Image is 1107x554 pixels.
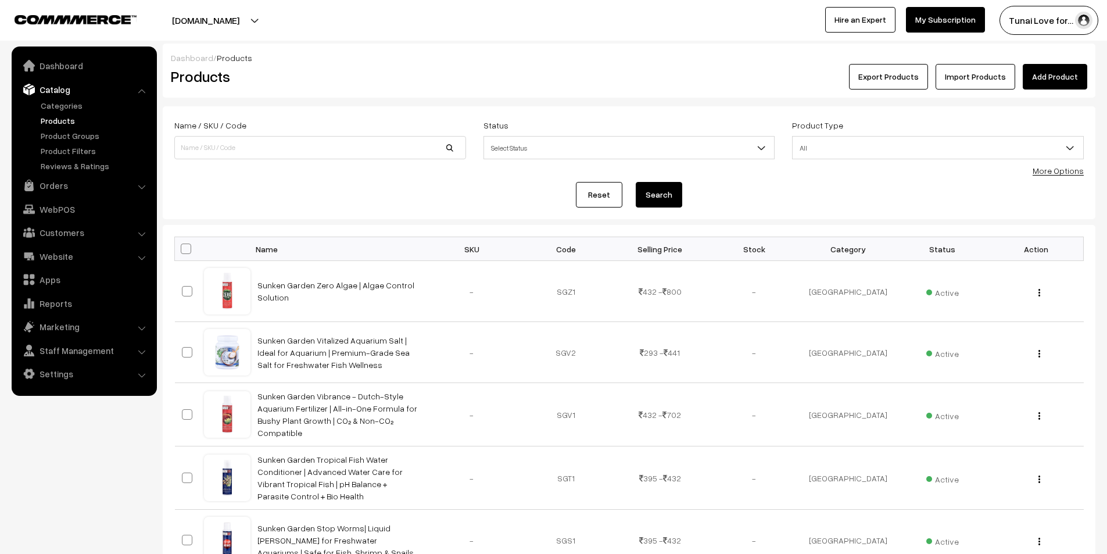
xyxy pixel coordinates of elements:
td: - [707,383,801,446]
span: Select Status [483,136,775,159]
img: COMMMERCE [15,15,137,24]
td: 432 - 800 [613,261,707,322]
span: Active [926,470,959,485]
a: Apps [15,269,153,290]
th: Code [519,237,613,261]
td: - [707,446,801,510]
a: Staff Management [15,340,153,361]
a: Dashboard [171,53,213,63]
img: Menu [1038,350,1040,358]
a: Import Products [936,64,1015,90]
button: Export Products [849,64,928,90]
span: Active [926,345,959,360]
th: Category [801,237,895,261]
button: Search [636,182,682,208]
a: Reset [576,182,622,208]
button: Tunai Love for… [999,6,1098,35]
td: - [425,383,519,446]
th: Status [895,237,990,261]
img: user [1075,12,1092,29]
a: Dashboard [15,55,153,76]
h2: Products [171,67,465,85]
td: 395 - 432 [613,446,707,510]
label: Status [483,119,508,131]
a: Products [38,115,153,127]
input: Name / SKU / Code [174,136,466,159]
span: Active [926,407,959,422]
th: Selling Price [613,237,707,261]
td: - [425,446,519,510]
th: Name [250,237,425,261]
label: Name / SKU / Code [174,119,246,131]
a: Reports [15,293,153,314]
td: - [707,322,801,383]
label: Product Type [792,119,843,131]
td: SGV1 [519,383,613,446]
a: Customers [15,222,153,243]
th: Stock [707,237,801,261]
img: Menu [1038,412,1040,420]
td: SGT1 [519,446,613,510]
td: [GEOGRAPHIC_DATA] [801,383,895,446]
a: Sunken Garden Zero Algae | Algae Control Solution [257,280,414,302]
a: WebPOS [15,199,153,220]
span: Select Status [484,138,775,158]
span: Products [217,53,252,63]
td: [GEOGRAPHIC_DATA] [801,261,895,322]
td: 432 - 702 [613,383,707,446]
img: Menu [1038,538,1040,545]
span: Active [926,284,959,299]
td: SGV2 [519,322,613,383]
button: [DOMAIN_NAME] [131,6,280,35]
a: Add Product [1023,64,1087,90]
a: Reviews & Ratings [38,160,153,172]
td: 293 - 441 [613,322,707,383]
div: / [171,52,1087,64]
td: - [425,261,519,322]
a: Categories [38,99,153,112]
a: Catalog [15,79,153,100]
a: My Subscription [906,7,985,33]
td: - [425,322,519,383]
th: SKU [425,237,519,261]
a: Product Filters [38,145,153,157]
a: Product Groups [38,130,153,142]
td: - [707,261,801,322]
span: Active [926,532,959,548]
a: Orders [15,175,153,196]
img: Menu [1038,289,1040,296]
a: Website [15,246,153,267]
a: More Options [1033,166,1084,176]
a: Sunken Garden Tropical Fish Water Conditioner | Advanced Water Care for Vibrant Tropical Fish | p... [257,455,403,501]
td: SGZ1 [519,261,613,322]
td: [GEOGRAPHIC_DATA] [801,322,895,383]
a: Marketing [15,316,153,337]
a: Sunken Garden Vibrance - Dutch-Style Aquarium Fertilizer | All-in-One Formula for Bushy Plant Gro... [257,391,417,438]
span: All [793,138,1083,158]
a: Settings [15,363,153,384]
td: [GEOGRAPHIC_DATA] [801,446,895,510]
th: Action [990,237,1084,261]
img: Menu [1038,476,1040,483]
a: Hire an Expert [825,7,895,33]
span: All [792,136,1084,159]
a: COMMMERCE [15,12,116,26]
a: Sunken Garden Vitalized Aquarium Salt | Ideal for Aquarium | Premium-Grade Sea Salt for Freshwate... [257,335,410,370]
